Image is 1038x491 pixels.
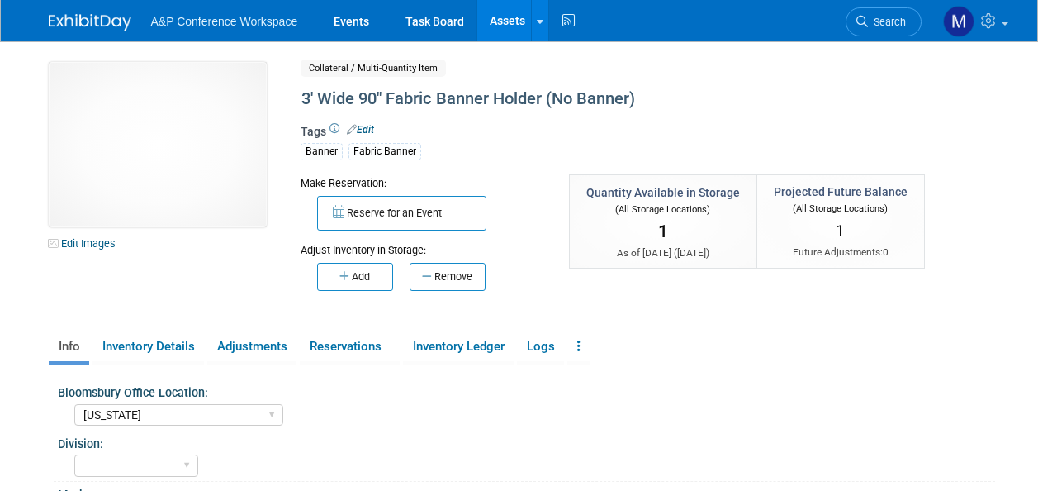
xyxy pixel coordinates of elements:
[58,431,995,452] div: Division:
[301,143,343,160] div: Banner
[49,14,131,31] img: ExhibitDay
[774,200,908,216] div: (All Storage Locations)
[883,246,889,258] span: 0
[586,184,740,201] div: Quantity Available in Storage
[846,7,922,36] a: Search
[49,233,122,254] a: Edit Images
[49,332,89,361] a: Info
[301,174,544,191] div: Make Reservation:
[586,246,740,260] div: As of [DATE] ( )
[301,123,920,171] div: Tags
[774,184,908,200] div: Projected Future Balance
[586,201,740,217] div: (All Storage Locations)
[517,332,564,361] a: Logs
[410,263,486,291] button: Remove
[347,124,374,136] a: Edit
[151,15,298,28] span: A&P Conference Workspace
[207,332,296,361] a: Adjustments
[774,245,908,260] div: Future Adjustments:
[868,16,906,28] span: Search
[92,332,204,361] a: Inventory Details
[301,231,544,258] div: Adjust Inventory in Storage:
[403,332,514,361] a: Inventory Ledger
[836,221,845,240] span: 1
[296,84,920,114] div: 3' Wide 90" Fabric Banner Holder (No Banner)
[49,62,267,227] img: View Images
[677,247,706,259] span: [DATE]
[317,196,486,231] button: Reserve for an Event
[58,380,995,401] div: Bloomsbury Office Location:
[658,222,668,241] span: 1
[300,332,400,361] a: Reservations
[943,6,974,37] img: Matt Hambridge
[317,263,393,291] button: Add
[348,143,421,160] div: Fabric Banner
[301,60,446,77] span: Collateral / Multi-Quantity Item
